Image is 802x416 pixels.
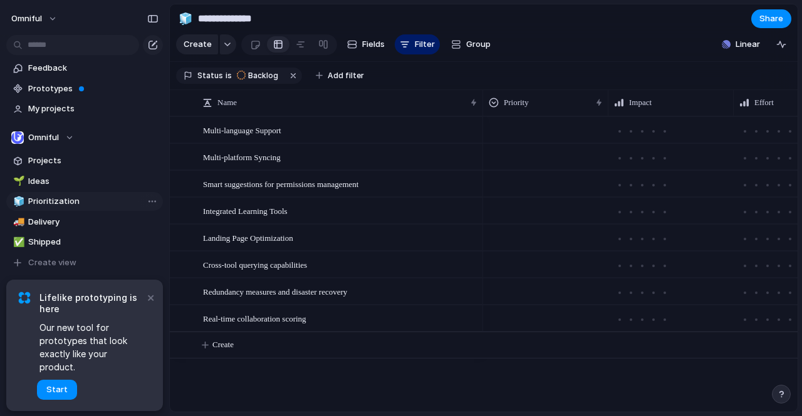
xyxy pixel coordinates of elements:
[13,174,22,188] div: 🌱
[754,96,774,109] span: Effort
[28,62,159,74] span: Feedback
[39,321,144,373] span: Our new tool for prototypes that look exactly like your product.
[717,35,765,54] button: Linear
[6,79,163,98] a: Prototypes
[415,38,435,51] span: Filter
[175,9,195,29] button: 🧊
[223,69,234,83] button: is
[6,253,163,272] button: Create view
[13,195,22,209] div: 🧊
[28,195,159,208] span: Prioritization
[184,38,212,51] span: Create
[203,150,281,164] span: Multi-platform Syncing
[203,257,307,271] span: Cross-tool querying capabilities
[6,128,163,147] button: Omniful
[28,256,76,269] span: Create view
[197,70,223,81] span: Status
[308,67,372,84] button: Add filter
[328,70,364,81] span: Add filter
[203,123,281,137] span: Multi-language Support
[203,284,347,298] span: Redundancy measures and disaster recovery
[28,83,159,95] span: Prototypes
[143,290,158,305] button: Dismiss
[28,216,159,228] span: Delivery
[6,59,163,78] a: Feedback
[46,383,68,396] span: Start
[28,131,59,144] span: Omniful
[203,176,358,191] span: Smart suggestions for permissions management
[217,96,237,109] span: Name
[6,9,64,29] button: Omniful
[6,151,163,170] a: Projects
[28,175,159,188] span: Ideas
[233,69,286,83] button: Backlog
[176,34,218,54] button: Create
[11,195,24,208] button: 🧊
[11,236,24,248] button: ✅
[203,203,288,218] span: Integrated Learning Tools
[226,70,232,81] span: is
[504,96,529,109] span: Priority
[6,99,163,118] a: My projects
[203,230,293,245] span: Landing Page Optimization
[759,13,783,25] span: Share
[13,235,22,250] div: ✅
[13,215,22,229] div: 🚚
[212,338,234,351] span: Create
[342,34,390,54] button: Fields
[629,96,652,109] span: Impact
[28,155,159,167] span: Projects
[11,216,24,228] button: 🚚
[6,192,163,211] a: 🧊Prioritization
[11,175,24,188] button: 🌱
[445,34,497,54] button: Group
[466,38,491,51] span: Group
[751,9,791,28] button: Share
[362,38,385,51] span: Fields
[6,213,163,231] a: 🚚Delivery
[37,380,77,400] button: Start
[179,10,192,27] div: 🧊
[203,311,306,325] span: Real-time collaboration scoring
[395,34,440,54] button: Filter
[39,292,144,315] span: Lifelike prototyping is here
[28,103,159,115] span: My projects
[28,236,159,248] span: Shipped
[736,38,760,51] span: Linear
[248,70,278,81] span: Backlog
[6,233,163,251] a: ✅Shipped
[11,13,42,25] span: Omniful
[6,172,163,191] a: 🌱Ideas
